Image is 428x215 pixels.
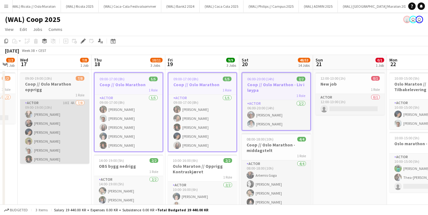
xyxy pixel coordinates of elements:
[19,61,28,68] span: 17
[80,58,89,62] span: 7/8
[409,16,417,23] app-user-avatar: Håkon Bakke
[375,58,384,62] span: 0/1
[49,27,62,32] span: Comms
[157,208,208,212] span: Total Budgeted 19 440.00 KR
[242,160,311,208] app-card-role: Actor4/408:00-18:00 (10h)Artemis Goga[PERSON_NAME][PERSON_NAME][PERSON_NAME]
[94,154,163,206] app-job-card: 14:00-19:00 (5h)2/2OBS bygg nedrigg1 RoleActor2/214:00-19:00 (5h)[PERSON_NAME][PERSON_NAME]
[75,93,84,97] span: 1 Role
[338,0,414,12] button: (WAL) [GEOGRAPHIC_DATA] Maraton 2025
[168,82,236,87] h3: Coop // Oslo Marathon
[10,208,28,212] span: Budgeted
[376,63,384,68] div: 1 Job
[242,57,248,63] span: Sat
[2,25,16,33] a: View
[149,169,158,174] span: 1 Role
[6,58,15,62] span: 1/2
[3,207,29,213] button: Budgeted
[20,57,28,63] span: Wed
[168,95,236,151] app-card-role: Actor5/509:00-17:00 (8h)[PERSON_NAME][PERSON_NAME][PERSON_NAME][PERSON_NAME][PERSON_NAME]
[33,27,42,32] span: Jobs
[46,25,65,33] a: Comms
[100,77,125,81] span: 09:00-17:00 (8h)
[94,72,163,152] app-job-card: 09:00-17:00 (8h)5/5Coop // Oslo Marathon1 RoleActor5/509:00-17:00 (8h)[PERSON_NAME][PERSON_NAME][...
[93,61,102,68] span: 18
[94,176,163,206] app-card-role: Actor2/214:00-19:00 (5h)[PERSON_NAME][PERSON_NAME]
[371,87,380,92] span: 1 Role
[6,0,61,12] button: (WAL) Ricola // Oslo Maraton
[242,72,311,131] app-job-card: 06:00-20:00 (14h)2/2Coop // Oslo Marathon - Liv i løypa1 RoleActor2/206:00-20:00 (14h)[PERSON_NAM...
[95,82,163,87] h3: Coop // Oslo Marathon
[168,72,237,152] app-job-card: 09:00-17:00 (8h)5/5Coop // Oslo Marathon1 RoleActor5/509:00-17:00 (8h)[PERSON_NAME][PERSON_NAME][...
[94,163,163,169] h3: OBS bygg nedrigg
[5,48,19,54] div: [DATE]
[223,175,232,179] span: 1 Role
[20,72,89,164] app-job-card: 09:00-19:00 (10h)7/8Coop // Oslo Marathon opprigg1 RoleActor10I4A7/809:00-19:00 (10h)[PERSON_NAME...
[167,61,173,68] span: 19
[5,27,14,32] span: View
[34,208,49,212] span: 3 items
[94,57,102,63] span: Thu
[242,82,310,93] h3: Coop // Oslo Marathon - Liv i løypa
[223,158,232,163] span: 2/2
[299,0,338,12] button: (WAL) ADMIN 2025
[99,0,161,12] button: (WAL) Coca-Cola Festivalsommer
[31,25,45,33] a: Jobs
[223,77,231,81] span: 5/5
[241,61,248,68] span: 20
[168,182,237,212] app-card-role: Actor2/210:00-16:00 (6h)[PERSON_NAME][PERSON_NAME]
[5,15,61,24] h1: (WAL) Coop 2025
[226,58,235,62] span: 9/9
[320,76,345,81] span: 12:00-13:00 (1h)
[76,76,84,81] span: 7/8
[2,87,11,92] span: 1 Role
[173,158,198,163] span: 10:00-16:00 (6h)
[388,61,397,68] span: 22
[161,0,200,12] button: (WAL) Bank2 2024
[316,81,385,87] h3: New job
[150,63,162,68] div: 3 Jobs
[227,63,236,68] div: 3 Jobs
[20,81,89,92] h3: Coop // Oslo Marathon opprigg
[316,94,385,115] app-card-role: Actor0/112:00-13:00 (1h)
[54,208,208,212] div: Salary 19 440.00 KR + Expenses 0.00 KR + Subsistence 0.00 KR =
[149,77,158,81] span: 5/5
[394,76,419,81] span: 10:00-15:00 (5h)
[389,57,397,63] span: Mon
[371,76,380,81] span: 0/1
[168,154,237,212] app-job-card: 10:00-16:00 (6h)2/2Oslo Maraton // Opprigg Kontraskjæret1 RoleActor2/210:00-16:00 (6h)[PERSON_NAM...
[20,27,27,32] span: Edit
[316,57,323,63] span: Sun
[95,95,163,151] app-card-role: Actor5/509:00-17:00 (8h)[PERSON_NAME][PERSON_NAME][PERSON_NAME][PERSON_NAME][PERSON_NAME]
[242,142,311,153] h3: Coop // Oslo Marathon - middagstelt
[80,63,88,68] div: 1 Job
[61,0,99,12] button: (WAL) Ricola 2025
[6,63,15,68] div: 1 Job
[244,0,299,12] button: (WAL) Philips // Campus 2025
[38,48,46,53] div: CEST
[298,58,310,62] span: 48/53
[2,76,11,81] span: 1/2
[297,137,306,141] span: 4/4
[17,25,29,33] a: Edit
[416,16,423,23] app-user-avatar: Martin Bjørnsrud
[150,58,163,62] span: 10/11
[316,72,385,115] app-job-card: 12:00-13:00 (1h)0/1New job1 RoleActor0/112:00-13:00 (1h)
[149,88,158,92] span: 1 Role
[242,100,310,130] app-card-role: Actor2/206:00-20:00 (14h)[PERSON_NAME][PERSON_NAME]
[168,57,173,63] span: Fri
[315,61,323,68] span: 21
[20,48,36,53] span: Week 38
[25,76,52,81] span: 09:00-19:00 (10h)
[394,136,419,140] span: 10:00-15:00 (5h)
[247,137,273,141] span: 08:00-18:00 (10h)
[296,93,305,98] span: 1 Role
[247,77,274,81] span: 06:00-20:00 (14h)
[150,158,158,163] span: 2/2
